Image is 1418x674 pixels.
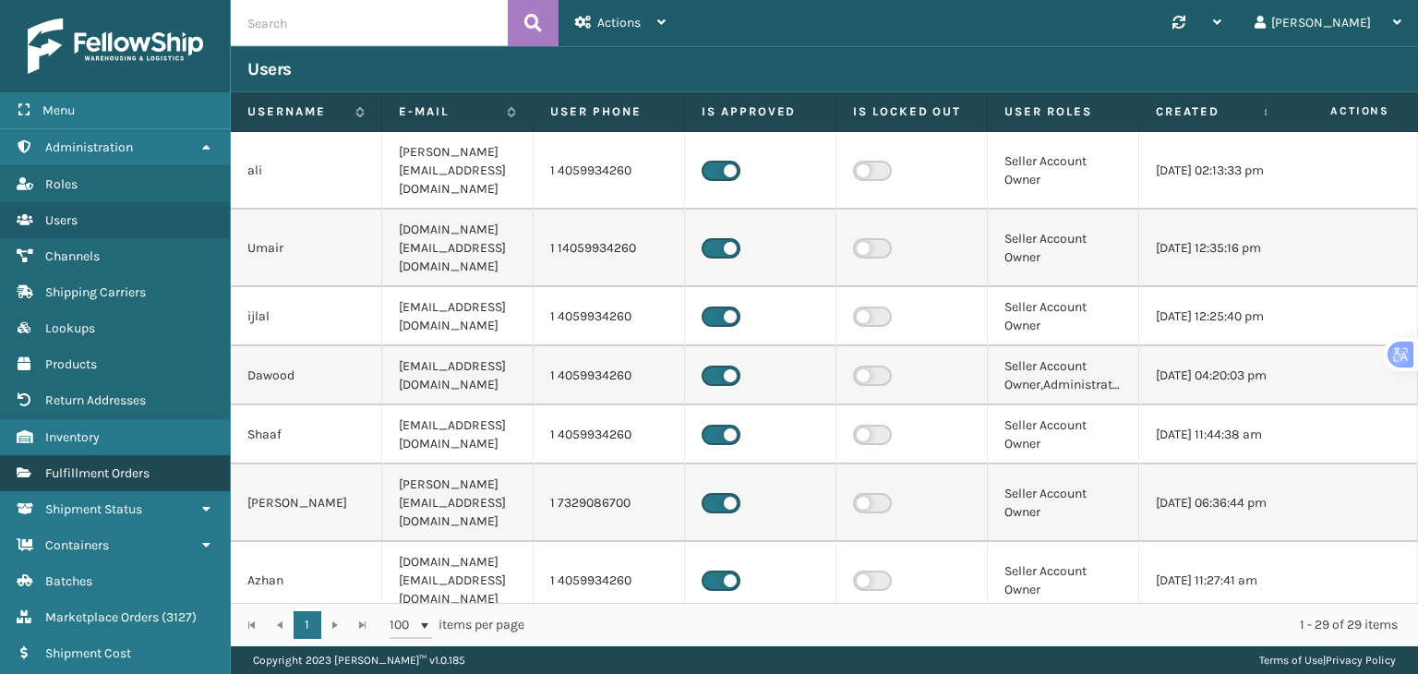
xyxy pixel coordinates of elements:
[390,616,417,634] span: 100
[294,611,321,639] a: 1
[231,287,382,346] td: ijlal
[45,465,150,481] span: Fulfillment Orders
[534,542,685,620] td: 1 4059934260
[399,103,498,120] label: E-mail
[231,464,382,542] td: [PERSON_NAME]
[382,210,534,287] td: [DOMAIN_NAME][EMAIL_ADDRESS][DOMAIN_NAME]
[45,248,100,264] span: Channels
[550,103,667,120] label: User phone
[28,18,203,74] img: logo
[988,464,1139,542] td: Seller Account Owner
[231,405,382,464] td: Shaaf
[988,287,1139,346] td: Seller Account Owner
[382,405,534,464] td: [EMAIL_ADDRESS][DOMAIN_NAME]
[1139,132,1291,210] td: [DATE] 02:13:33 pm
[382,287,534,346] td: [EMAIL_ADDRESS][DOMAIN_NAME]
[1139,210,1291,287] td: [DATE] 12:35:16 pm
[1259,654,1323,667] a: Terms of Use
[45,501,142,517] span: Shipment Status
[382,132,534,210] td: [PERSON_NAME][EMAIL_ADDRESS][DOMAIN_NAME]
[231,210,382,287] td: Umair
[382,542,534,620] td: [DOMAIN_NAME][EMAIL_ADDRESS][DOMAIN_NAME]
[45,320,95,336] span: Lookups
[853,103,970,120] label: Is Locked Out
[534,405,685,464] td: 1 4059934260
[534,346,685,405] td: 1 4059934260
[1139,346,1291,405] td: [DATE] 04:20:03 pm
[162,609,197,625] span: ( 3127 )
[45,537,109,553] span: Containers
[45,356,97,372] span: Products
[1326,654,1396,667] a: Privacy Policy
[247,58,292,80] h3: Users
[550,616,1398,634] div: 1 - 29 of 29 items
[45,429,100,445] span: Inventory
[988,542,1139,620] td: Seller Account Owner
[45,284,146,300] span: Shipping Carriers
[45,573,92,589] span: Batches
[534,287,685,346] td: 1 4059934260
[988,132,1139,210] td: Seller Account Owner
[702,103,819,120] label: Is Approved
[45,212,78,228] span: Users
[45,176,78,192] span: Roles
[247,103,346,120] label: Username
[988,346,1139,405] td: Seller Account Owner,Administrators
[534,464,685,542] td: 1 7329086700
[45,392,146,408] span: Return Addresses
[45,609,159,625] span: Marketplace Orders
[988,210,1139,287] td: Seller Account Owner
[231,346,382,405] td: Dawood
[382,464,534,542] td: [PERSON_NAME][EMAIL_ADDRESS][DOMAIN_NAME]
[390,611,524,639] span: items per page
[1259,646,1396,674] div: |
[597,15,641,30] span: Actions
[534,210,685,287] td: 1 14059934260
[1156,103,1255,120] label: Created
[231,542,382,620] td: Azhan
[988,405,1139,464] td: Seller Account Owner
[382,346,534,405] td: [EMAIL_ADDRESS][DOMAIN_NAME]
[1139,464,1291,542] td: [DATE] 06:36:44 pm
[1139,287,1291,346] td: [DATE] 12:25:40 pm
[45,139,133,155] span: Administration
[1004,103,1122,120] label: User Roles
[253,646,465,674] p: Copyright 2023 [PERSON_NAME]™ v 1.0.185
[1272,96,1400,126] span: Actions
[42,102,75,118] span: Menu
[1139,405,1291,464] td: [DATE] 11:44:38 am
[231,132,382,210] td: ali
[534,132,685,210] td: 1 4059934260
[45,645,131,661] span: Shipment Cost
[1139,542,1291,620] td: [DATE] 11:27:41 am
